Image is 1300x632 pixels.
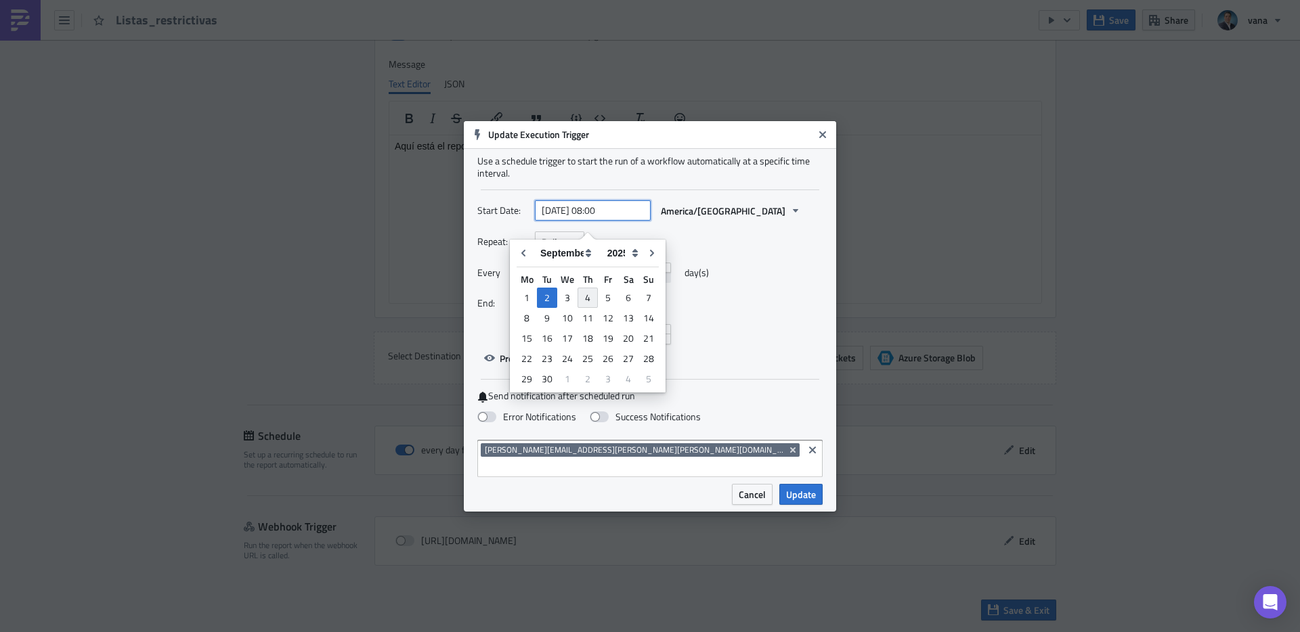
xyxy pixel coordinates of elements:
div: Wed Oct 01 2025 [557,369,578,389]
div: Fri Sep 12 2025 [598,308,618,328]
div: Sat Sep 13 2025 [618,308,638,328]
div: 21 [638,329,659,348]
select: Year [601,243,642,263]
p: Aquí está el reporte de verificación de listas restrictivas. [5,5,647,16]
div: Fri Sep 19 2025 [598,328,618,348]
span: Update [786,487,816,501]
input: YYYY-MM-DD HH:mm [535,200,651,221]
div: Fri Oct 03 2025 [598,369,618,389]
button: Update [779,484,823,505]
select: Month [534,243,601,263]
label: Send notification after scheduled run [477,390,823,403]
div: Open Intercom Messenger [1254,586,1286,618]
abbr: Monday [521,272,534,286]
button: America/[GEOGRAPHIC_DATA] [654,200,808,221]
div: 12 [598,309,618,328]
div: 18 [578,329,598,348]
button: Clear selected items [804,442,821,458]
div: Thu Sep 04 2025 [578,288,598,308]
div: 30 [537,369,557,388]
label: Success Notifications [590,411,701,423]
div: 26 [598,349,618,368]
label: End: [477,293,528,313]
div: Sat Sep 27 2025 [618,348,638,369]
abbr: Wednesday [561,272,574,286]
abbr: Sunday [643,272,654,286]
div: Mon Sep 01 2025 [517,288,537,308]
div: 10 [557,309,578,328]
div: 9 [537,309,557,328]
abbr: Friday [604,272,612,286]
label: Repeat: [477,231,528,252]
div: Tue Sep 09 2025 [537,308,557,328]
span: America/[GEOGRAPHIC_DATA] [661,204,785,218]
div: Thu Sep 25 2025 [578,348,598,369]
div: Fri Sep 05 2025 [598,288,618,308]
div: 1 [517,288,537,307]
body: Rich Text Area. Press ALT-0 for help. [5,5,647,16]
div: Sat Sep 06 2025 [618,288,638,308]
div: 29 [517,369,537,388]
button: Preview next scheduled runs [477,348,625,369]
span: [PERSON_NAME][EMAIL_ADDRESS][PERSON_NAME][PERSON_NAME][DOMAIN_NAME] [485,445,785,455]
label: Every [477,263,528,283]
div: 7 [638,288,659,307]
button: Close [812,125,833,145]
div: Tue Sep 30 2025 [537,369,557,389]
div: Wed Sep 17 2025 [557,328,578,348]
div: Thu Sep 11 2025 [578,308,598,328]
div: 4 [578,288,598,308]
div: 16 [537,329,557,348]
div: 4 [618,369,638,388]
div: Tue Sep 02 2025 [537,288,557,308]
div: Mon Sep 29 2025 [517,369,537,389]
div: Fri Sep 26 2025 [598,348,618,369]
div: 3 [557,288,578,307]
div: Wed Sep 03 2025 [557,288,578,308]
button: Go to next month [642,243,662,263]
div: 5 [638,369,659,388]
div: Sun Sep 28 2025 [638,348,659,369]
div: Mon Sep 22 2025 [517,348,537,369]
div: Mon Sep 08 2025 [517,308,537,328]
div: 25 [578,349,598,368]
span: Cancel [739,487,766,501]
div: Sat Sep 20 2025 [618,328,638,348]
div: 28 [638,349,659,368]
div: 3 [598,369,618,388]
div: 11 [578,309,598,328]
div: Thu Sep 18 2025 [578,328,598,348]
div: Thu Oct 02 2025 [578,369,598,389]
div: 19 [598,329,618,348]
div: Mon Sep 15 2025 [517,328,537,348]
div: Sun Sep 07 2025 [638,288,659,308]
span: day(s) [685,263,709,283]
div: 5 [598,288,618,307]
div: Tue Sep 23 2025 [537,348,557,369]
div: 2 [537,288,557,307]
div: 15 [517,329,537,348]
div: 27 [618,349,638,368]
div: 22 [517,349,537,368]
div: 17 [557,329,578,348]
div: 14 [638,309,659,328]
div: 20 [618,329,638,348]
label: Start Date: [477,200,528,221]
abbr: Saturday [624,272,634,286]
div: 23 [537,349,557,368]
div: Sun Sep 14 2025 [638,308,659,328]
div: 2 [578,369,598,388]
div: Sat Oct 04 2025 [618,369,638,389]
abbr: Thursday [583,272,593,286]
div: Wed Sep 24 2025 [557,348,578,369]
span: Preview next scheduled runs [500,351,618,365]
abbr: Tuesday [542,272,552,286]
button: Daily [535,231,584,252]
div: 13 [618,309,638,328]
div: Use a schedule trigger to start the run of a workflow automatically at a specific time interval. [477,155,823,179]
label: Error Notifications [477,411,576,423]
div: 24 [557,349,578,368]
span: Daily [542,235,562,249]
button: Go to previous month [513,243,534,263]
div: Sun Sep 21 2025 [638,328,659,348]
